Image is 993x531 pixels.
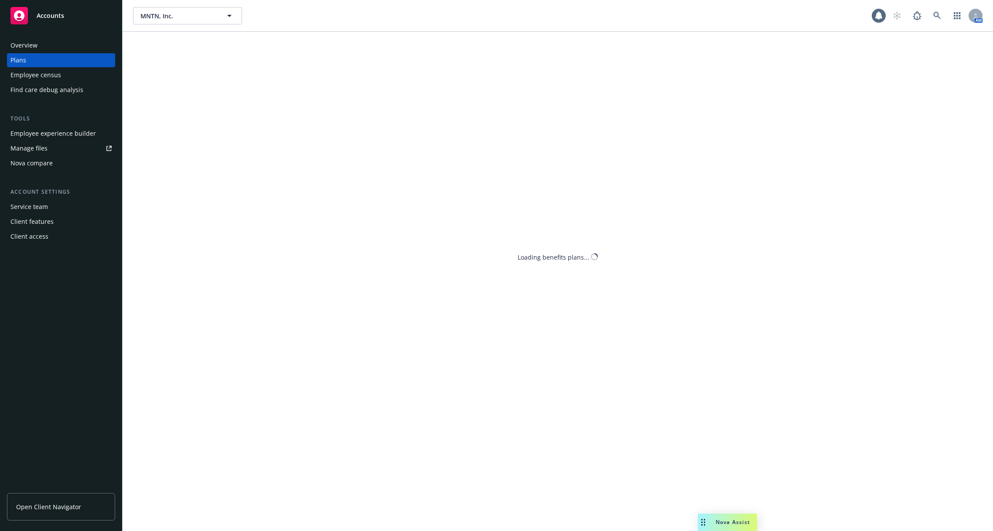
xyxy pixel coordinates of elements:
[10,156,53,170] div: Nova compare
[7,68,115,82] a: Employee census
[10,127,96,140] div: Employee experience builder
[140,11,216,21] span: MNTN, Inc.
[698,514,757,531] button: Nova Assist
[7,141,115,155] a: Manage files
[37,12,64,19] span: Accounts
[10,83,83,97] div: Find care debug analysis
[518,252,589,261] div: Loading benefits plans...
[928,7,946,24] a: Search
[7,53,115,67] a: Plans
[10,230,48,243] div: Client access
[698,514,709,531] div: Drag to move
[7,114,115,123] div: Tools
[888,7,906,24] a: Start snowing
[7,83,115,97] a: Find care debug analysis
[7,3,115,28] a: Accounts
[10,200,48,214] div: Service team
[7,188,115,196] div: Account settings
[133,7,242,24] button: MNTN, Inc.
[10,215,54,229] div: Client features
[10,38,38,52] div: Overview
[10,141,48,155] div: Manage files
[7,200,115,214] a: Service team
[7,156,115,170] a: Nova compare
[908,7,926,24] a: Report a Bug
[7,38,115,52] a: Overview
[949,7,966,24] a: Switch app
[7,230,115,243] a: Client access
[10,53,26,67] div: Plans
[10,68,61,82] div: Employee census
[7,215,115,229] a: Client features
[16,502,81,511] span: Open Client Navigator
[7,127,115,140] a: Employee experience builder
[716,518,750,526] span: Nova Assist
